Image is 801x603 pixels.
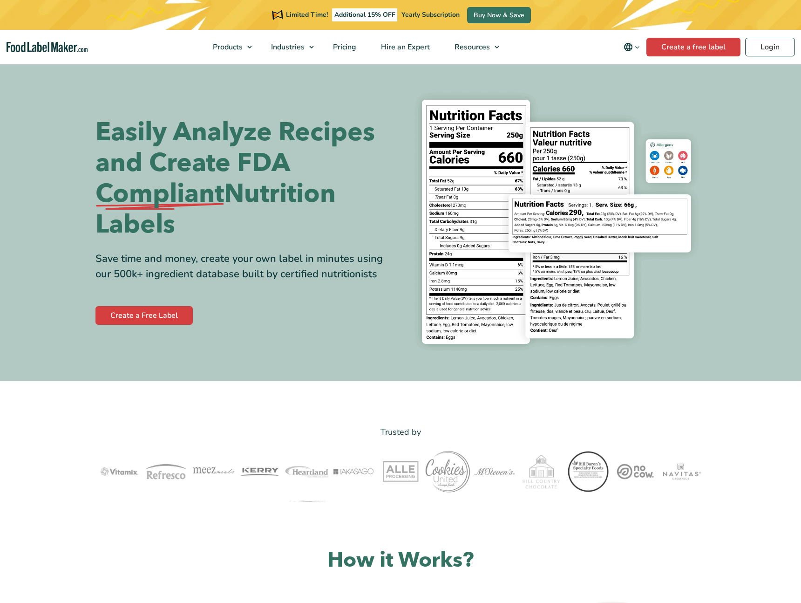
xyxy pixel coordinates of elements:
div: Save time and money, create your own label in minutes using our 500k+ ingredient database built b... [95,251,394,282]
span: Yearly Subscription [401,10,460,19]
a: Create a Free Label [95,306,193,325]
span: Hire an Expert [378,42,431,52]
a: Food Label Maker homepage [7,42,88,53]
a: Hire an Expert [369,30,440,64]
span: Industries [268,42,305,52]
a: Resources [442,30,504,64]
span: Resources [452,42,491,52]
span: Limited Time! [286,10,328,19]
a: Pricing [321,30,367,64]
span: Pricing [330,42,357,52]
span: Compliant [95,178,224,209]
a: Login [745,38,795,56]
p: Trusted by [95,425,706,439]
button: Change language [617,38,646,56]
h2: How it Works? [95,547,706,574]
span: Additional 15% OFF [332,8,398,21]
a: Industries [259,30,319,64]
a: Products [201,30,257,64]
a: Create a free label [646,38,740,56]
span: Products [210,42,244,52]
a: Buy Now & Save [467,7,531,23]
h1: Easily Analyze Recipes and Create FDA Nutrition Labels [95,117,394,240]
